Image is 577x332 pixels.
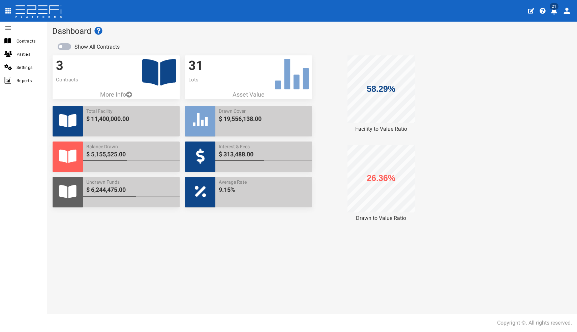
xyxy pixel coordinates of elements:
p: Asset Value [185,90,312,99]
h3: 31 [188,59,309,73]
p: Contracts [56,76,176,83]
div: Copyright ©. All rights reserved. [497,319,572,327]
span: $ 313,488.00 [219,150,309,159]
span: Settings [17,63,41,71]
span: Reports [17,77,41,84]
span: Interest & Fees [219,143,309,150]
span: $ 6,244,475.00 [86,185,176,194]
h3: 3 [56,59,176,73]
span: Contracts [17,37,41,45]
a: More Info [53,90,180,99]
span: Total Facility [86,108,176,114]
span: $ 5,155,525.00 [86,150,176,159]
span: $ 11,400,000.00 [86,114,176,123]
span: Parties [17,50,41,58]
h1: Dashboard [52,27,572,35]
p: Lots [188,76,309,83]
span: 9.15% [219,185,309,194]
span: Drawn Cover [219,108,309,114]
span: Undrawn Funds [86,179,176,185]
div: Facility to Value Ratio [317,125,445,133]
span: Balance Drawn [86,143,176,150]
span: Average Rate [219,179,309,185]
div: Drawn to Value Ratio [317,214,445,222]
label: Show All Contracts [74,43,120,51]
span: $ 19,556,138.00 [219,114,309,123]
